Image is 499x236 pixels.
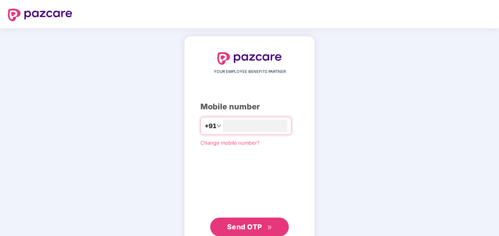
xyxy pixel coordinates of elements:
span: YOUR EMPLOYEE BENEFITS PARTNER [214,69,286,75]
span: down [216,123,221,128]
div: Mobile number [200,101,299,113]
img: logo [217,52,282,65]
span: +91 [205,121,216,131]
img: logo [8,9,72,21]
span: double-right [267,225,272,230]
span: Send OTP [227,223,262,231]
a: Change mobile number? [200,140,260,146]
